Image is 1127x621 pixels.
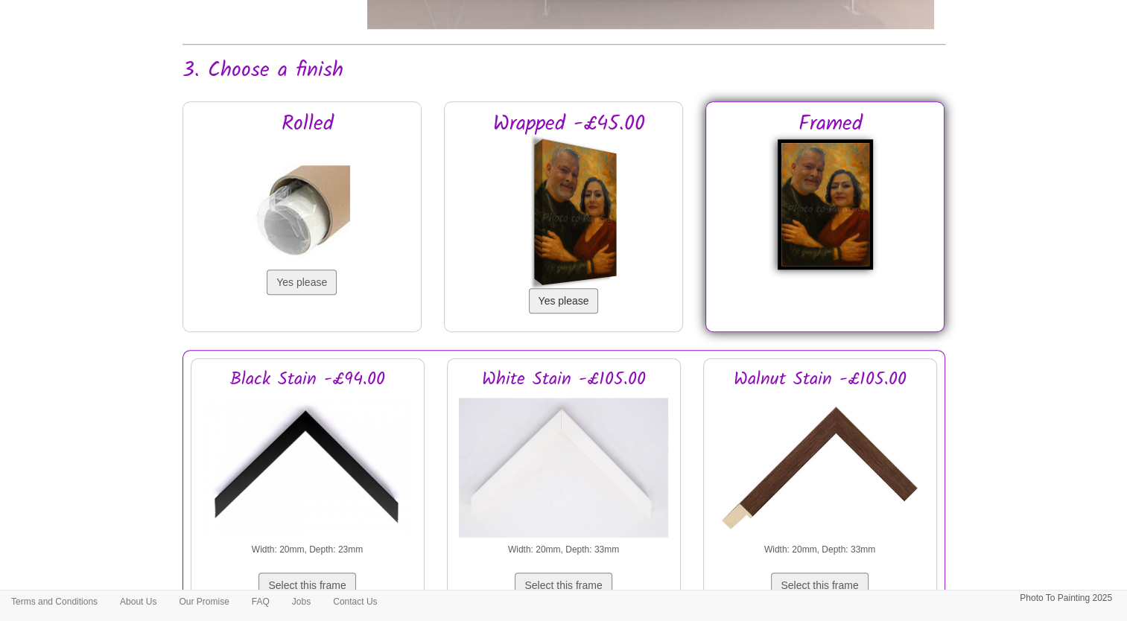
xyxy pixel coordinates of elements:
[168,590,240,613] a: Our Promise
[253,165,350,262] img: Rolled in a tube
[529,288,599,313] button: Yes please
[109,590,168,613] a: About Us
[322,590,388,613] a: Contact Us
[711,542,929,558] p: Width: 20mm, Depth: 33mm
[587,365,646,394] span: £105.00
[711,370,929,389] h3: Walnut Stain -
[715,393,924,542] img: Walnut Stain
[332,365,385,394] span: £94.00
[478,113,660,136] h2: Wrapped -
[459,393,668,542] img: White Stain
[241,590,281,613] a: FAQ
[778,139,873,270] img: Framed
[258,573,355,598] button: Select this frame
[848,365,907,394] span: £105.00
[515,573,612,598] button: Select this frame
[281,590,322,613] a: Jobs
[199,542,416,558] p: Width: 20mm, Depth: 23mm
[199,370,416,389] h3: Black Stain -
[455,542,673,558] p: Width: 20mm, Depth: 33mm
[583,107,645,141] span: £45.00
[203,393,412,542] img: Black Stain
[217,113,399,136] h2: Rolled
[740,113,921,136] h2: Framed
[455,370,673,389] h3: White Stain -
[267,270,337,295] button: Yes please
[182,60,945,83] h2: 3. Choose a finish
[1020,590,1112,606] p: Photo To Painting 2025
[771,573,868,598] button: Select this frame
